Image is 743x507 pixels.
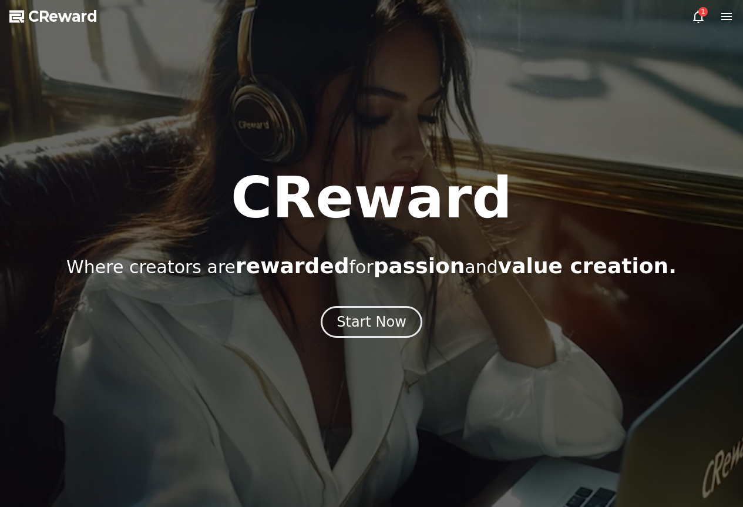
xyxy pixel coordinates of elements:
[321,318,422,329] a: Start Now
[66,254,677,278] p: Where creators are for and
[374,254,465,278] span: passion
[321,306,422,338] button: Start Now
[236,254,349,278] span: rewarded
[28,7,98,26] span: CReward
[9,7,98,26] a: CReward
[698,7,708,16] div: 1
[691,9,705,23] a: 1
[231,170,512,226] h1: CReward
[337,313,406,331] div: Start Now
[498,254,677,278] span: value creation.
